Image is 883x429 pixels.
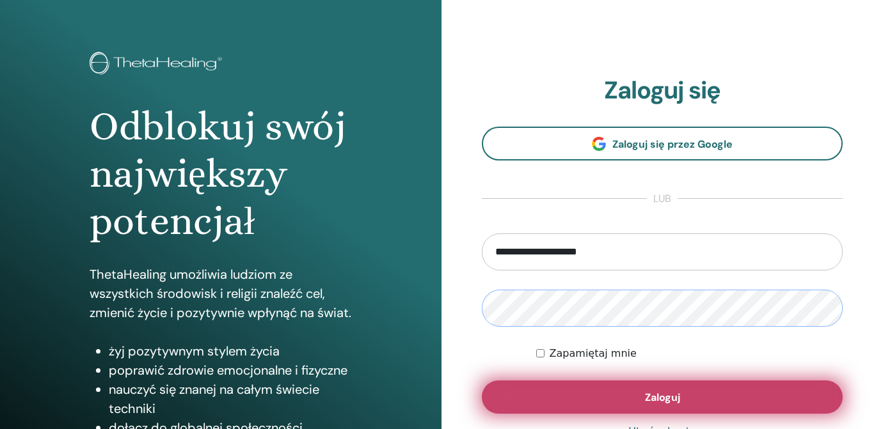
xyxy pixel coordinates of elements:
[109,380,352,418] li: nauczyć się znanej na całym świecie techniki
[612,137,733,151] span: Zaloguj się przez Google
[550,346,637,361] label: Zapamiętaj mnie
[645,391,680,404] span: Zaloguj
[482,380,843,414] button: Zaloguj
[90,265,352,322] p: ThetaHealing umożliwia ludziom ze wszystkich środowisk i religii znaleźć cel, zmienić życie i poz...
[482,127,843,160] a: Zaloguj się przez Google
[109,361,352,380] li: poprawić zdrowie emocjonalne i fizyczne
[90,103,352,246] h1: Odblokuj swój największy potencjał
[109,341,352,361] li: żyj pozytywnym stylem życia
[536,346,843,361] div: Keep me authenticated indefinitely or until I manually logout
[647,191,678,207] span: lub
[482,76,843,105] h2: Zaloguj się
